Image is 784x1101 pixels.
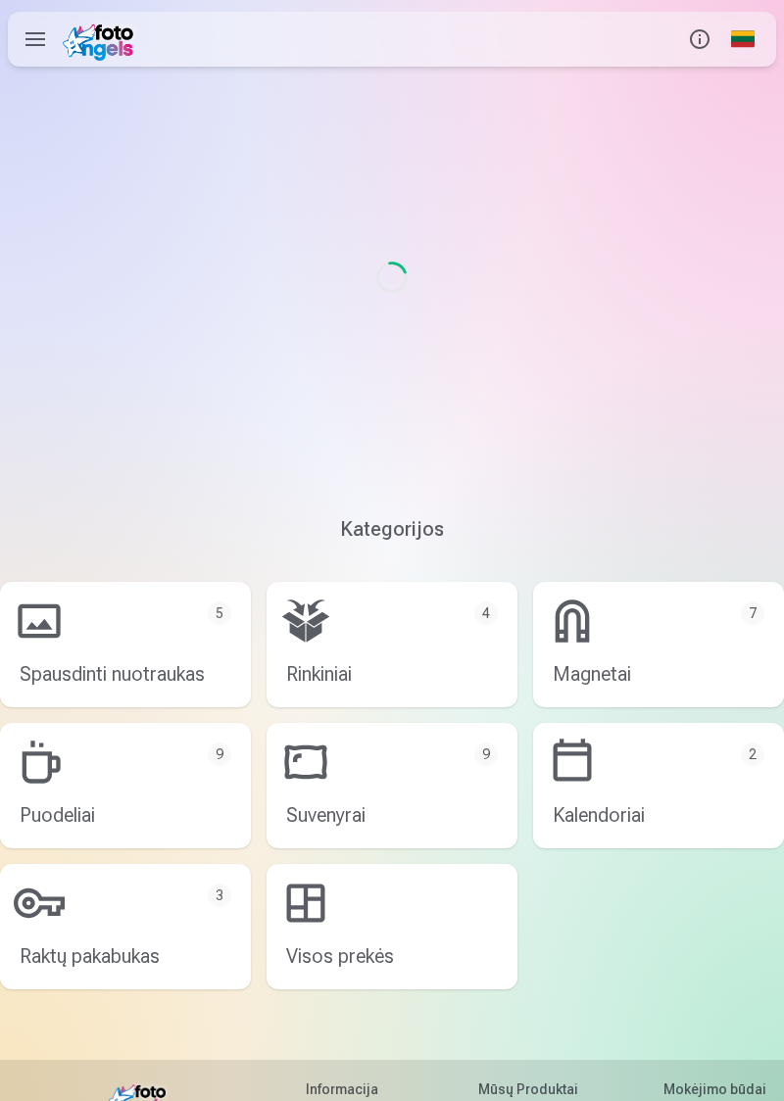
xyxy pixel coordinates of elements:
img: /fa2 [63,18,140,61]
div: 3 [208,884,231,907]
h5: Informacija [306,1079,436,1099]
a: Suvenyrai9 [267,723,517,848]
a: Rinkiniai4 [267,582,517,707]
a: Kalendoriai2 [533,723,784,848]
div: 2 [741,742,764,766]
div: 4 [474,601,498,625]
a: Visos prekės [267,864,517,989]
a: Global [721,12,764,67]
h5: Mūsų produktai [478,1079,620,1099]
div: 5 [208,601,231,625]
h5: Mokėjimo būdai [663,1079,766,1099]
div: 7 [741,601,764,625]
button: Info [678,12,721,67]
div: 9 [474,742,498,766]
div: 9 [208,742,231,766]
a: Magnetai7 [533,582,784,707]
